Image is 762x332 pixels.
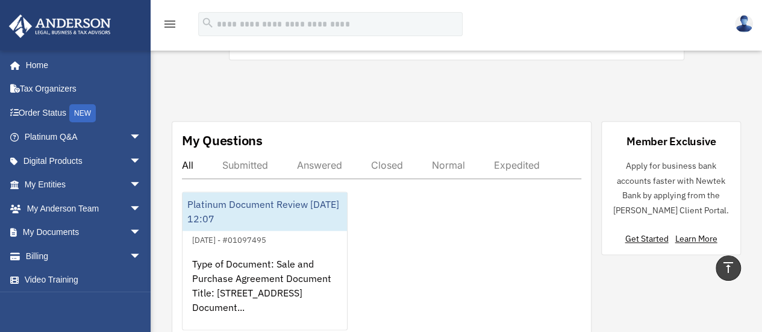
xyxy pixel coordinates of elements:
div: My Questions [182,131,263,149]
a: Home [8,53,154,77]
div: Expedited [494,159,540,171]
a: Platinum Document Review [DATE] 12:07[DATE] - #01097495Type of Document: Sale and Purchase Agreem... [182,192,348,330]
div: Member Exclusive [626,134,716,149]
a: My Documentsarrow_drop_down [8,221,160,245]
div: Normal [432,159,465,171]
a: Tax Organizers [8,77,160,101]
i: vertical_align_top [721,260,735,275]
img: User Pic [735,15,753,33]
a: Learn More [675,233,717,244]
div: All [182,159,193,171]
a: Platinum Q&Aarrow_drop_down [8,125,160,149]
div: Platinum Document Review [DATE] 12:07 [183,192,347,231]
span: arrow_drop_down [130,196,154,221]
a: menu [163,21,177,31]
a: vertical_align_top [716,255,741,281]
div: Closed [371,159,403,171]
a: My Anderson Teamarrow_drop_down [8,196,160,221]
span: arrow_drop_down [130,221,154,245]
i: search [201,16,214,30]
span: arrow_drop_down [130,173,154,198]
div: [DATE] - #01097495 [183,233,276,245]
a: Get Started [625,233,673,244]
i: menu [163,17,177,31]
a: Billingarrow_drop_down [8,244,160,268]
div: NEW [69,104,96,122]
img: Anderson Advisors Platinum Portal [5,14,114,38]
a: Order StatusNEW [8,101,160,125]
span: arrow_drop_down [130,149,154,174]
div: Submitted [222,159,268,171]
span: arrow_drop_down [130,244,154,269]
a: Video Training [8,268,160,292]
span: arrow_drop_down [130,125,154,150]
div: Answered [297,159,342,171]
a: My Entitiesarrow_drop_down [8,173,160,197]
a: Digital Productsarrow_drop_down [8,149,160,173]
p: Apply for business bank accounts faster with Newtek Bank by applying from the [PERSON_NAME] Clien... [611,158,731,218]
